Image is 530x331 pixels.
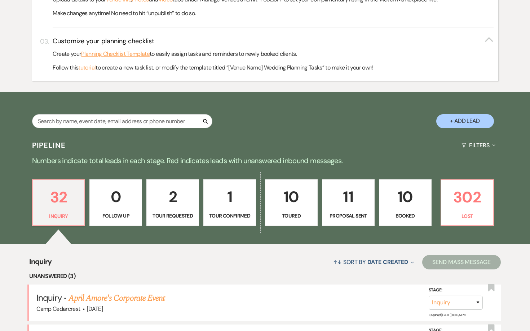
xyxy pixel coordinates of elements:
p: 2 [151,185,194,209]
p: Tour Confirmed [208,212,251,220]
p: Booked [384,212,427,220]
p: Proposal Sent [327,212,370,220]
a: Planning Checklist Template [81,49,150,59]
a: 32Inquiry [32,179,85,226]
p: 302 [446,185,489,209]
span: Date Created [367,258,408,266]
a: 2Tour Requested [146,179,199,226]
p: 32 [37,185,80,209]
a: 11Proposal Sent [322,179,375,226]
p: 11 [327,185,370,209]
p: Create your to easily assign tasks and reminders to newly booked clients. [53,49,493,59]
h3: Pipeline [32,140,66,150]
a: 1Tour Confirmed [203,179,256,226]
h3: Customize your planning checklist [53,37,154,46]
button: Send Mass Message [422,255,501,269]
p: 1 [208,185,251,209]
span: ↑↓ [333,258,342,266]
button: Customize your planning checklist [53,37,493,46]
span: Created: [DATE] 10:49 AM [429,313,465,317]
label: Stage: [429,286,483,294]
p: Follow Up [94,212,137,220]
button: Filters [459,136,498,155]
span: [DATE] [87,305,103,313]
a: 302Lost [441,179,494,226]
p: Numbers indicate total leads in each stage. Red indicates leads with unanswered inbound messages. [5,155,525,166]
span: Inquiry [36,292,62,303]
p: Tour Requested [151,212,194,220]
p: 10 [384,185,427,209]
a: April Amore's Corporate Event [69,292,165,305]
p: 10 [270,185,313,209]
a: 10Toured [265,179,318,226]
p: Inquiry [37,212,80,220]
p: Follow this to create a new task list, or modify the template titled “[Venue Name] Wedding Planni... [53,63,493,72]
p: Make changes anytime! No need to hit “unpublish” to do so. [53,9,493,18]
button: Sort By Date Created [330,252,417,272]
a: 10Booked [379,179,432,226]
button: + Add Lead [436,114,494,128]
span: Inquiry [29,256,52,272]
span: Camp Cedarcrest [36,305,80,313]
input: Search by name, event date, email address or phone number [32,114,212,128]
a: 0Follow Up [89,179,142,226]
p: Toured [270,212,313,220]
li: Unanswered (3) [29,272,501,281]
p: 0 [94,185,137,209]
p: Lost [446,212,489,220]
a: tutorial [78,63,96,72]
